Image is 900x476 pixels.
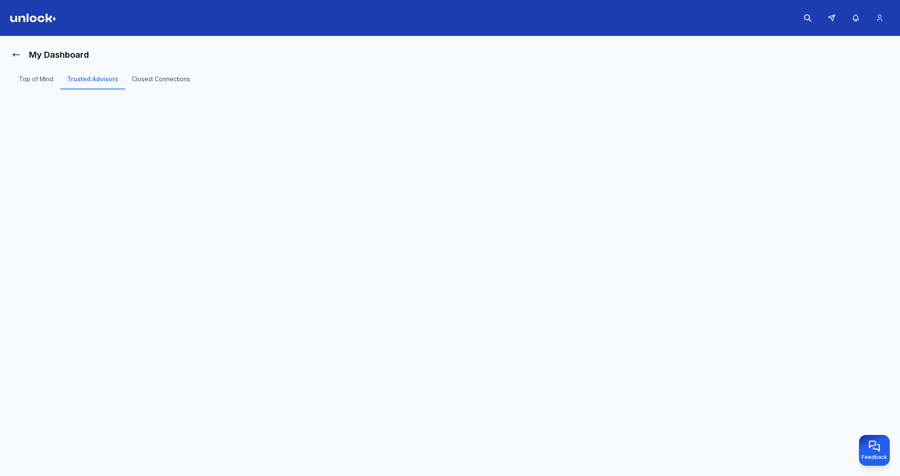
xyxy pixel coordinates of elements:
[29,49,89,61] h1: My Dashboard
[60,75,125,89] a: Trusted Advisors
[12,75,60,89] a: Top of Mind
[10,14,56,22] img: Logo
[125,75,197,89] a: Closest Connections
[862,454,887,461] span: Feedback
[859,435,890,466] button: Provide feedback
